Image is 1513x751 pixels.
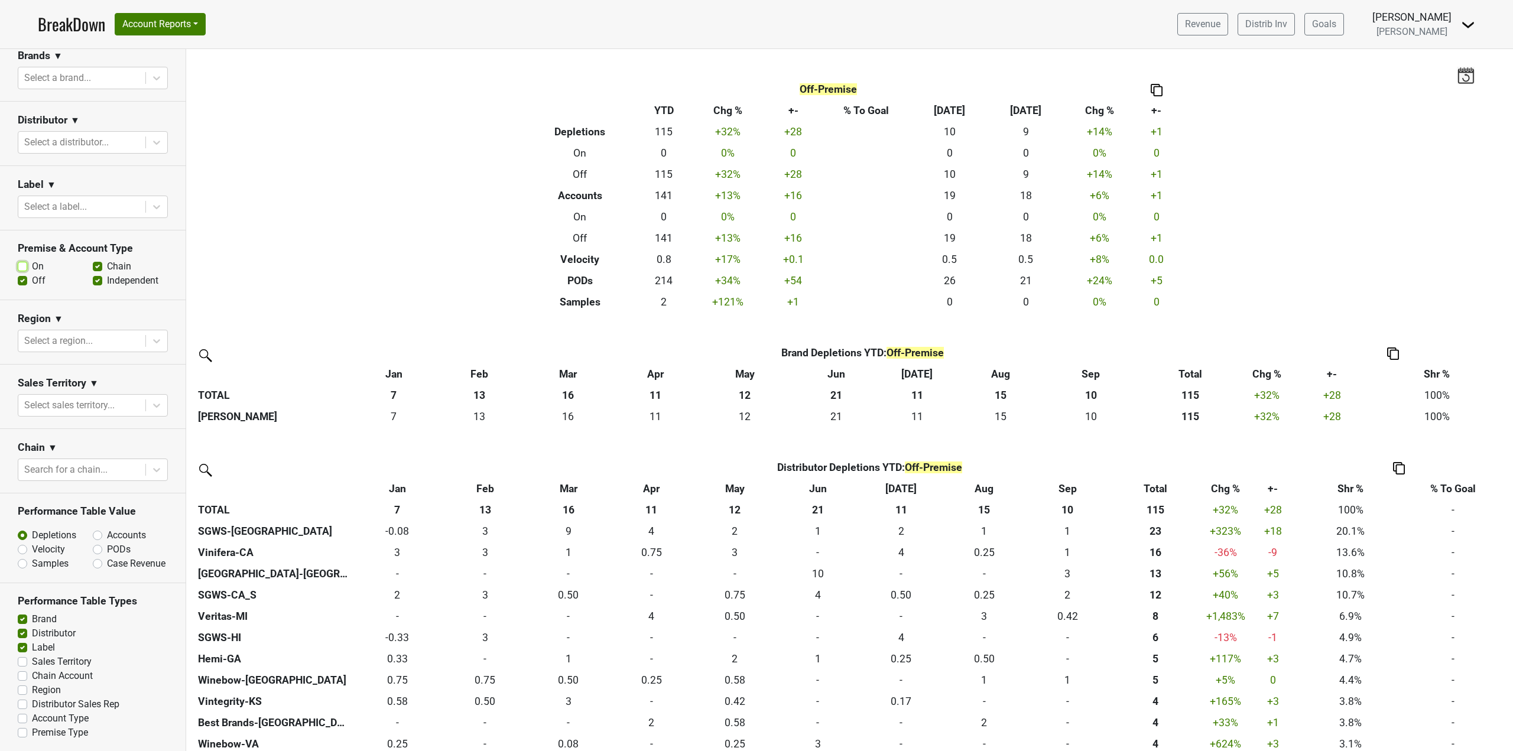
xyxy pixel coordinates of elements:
[1202,521,1249,542] td: +323 %
[943,521,1026,542] td: 1.499
[610,542,693,563] td: 0.75
[943,584,1026,606] td: 0.25
[946,566,1023,581] div: -
[911,227,988,249] td: 19
[820,100,911,121] th: % To Goal
[766,227,820,249] td: +16
[613,406,697,427] td: 11.08
[690,100,766,121] th: Chg %
[1046,406,1135,427] td: 9.749
[1109,499,1202,521] th: 115
[1461,18,1475,32] img: Dropdown Menu
[766,121,820,142] td: +28
[638,270,690,291] td: 214
[1376,385,1498,406] td: 100%
[32,259,44,274] label: On
[1109,542,1202,563] th: 15.666
[776,542,859,563] td: 0
[107,542,131,557] label: PODs
[1405,542,1501,563] td: -
[862,524,940,539] div: 2
[18,441,45,454] h3: Chain
[1202,542,1249,563] td: -36 %
[911,270,988,291] td: 26
[18,242,168,255] h3: Premise & Account Type
[779,566,856,581] div: 10
[443,521,527,542] td: 2.75
[690,142,766,164] td: 0 %
[887,347,944,359] span: Off-Premise
[766,164,820,185] td: +28
[195,345,214,364] img: filter
[1064,270,1135,291] td: +24 %
[522,164,638,185] th: Off
[1109,521,1202,542] th: 23.249
[1109,563,1202,584] th: 12.500
[911,291,988,313] td: 0
[1026,542,1109,563] td: 1.25
[1026,478,1109,499] th: Sep: activate to sort column ascending
[32,697,119,711] label: Distributor Sales Rep
[766,291,820,313] td: +1
[1252,524,1294,539] div: +18
[195,406,351,427] th: [PERSON_NAME]
[1135,164,1177,185] td: +1
[195,563,351,584] th: [GEOGRAPHIC_DATA]-[GEOGRAPHIC_DATA]
[638,291,690,313] td: 2
[859,563,943,584] td: 0
[1026,563,1109,584] td: 2.75
[1109,584,1202,606] th: 12.334
[690,164,766,185] td: +32 %
[1202,478,1249,499] th: Chg %: activate to sort column ascending
[351,563,444,584] td: 0
[32,542,65,557] label: Velocity
[351,406,437,427] td: 6.501
[525,409,611,424] div: 16
[697,406,793,427] td: 11.991
[1151,84,1163,96] img: Copy to clipboard
[195,385,351,406] th: TOTAL
[1393,462,1405,474] img: Copy to clipboard
[988,164,1064,185] td: 9
[1323,389,1341,401] span: +28
[18,50,50,62] h3: Brands
[1028,566,1106,581] div: 3
[766,185,820,206] td: +16
[880,363,954,385] th: Jul: activate to sort column ascending
[354,545,441,560] div: 3
[943,478,1026,499] th: Aug: activate to sort column ascending
[610,563,693,584] td: 0
[1405,563,1501,584] td: -
[943,563,1026,584] td: 0
[1135,291,1177,313] td: 0
[696,566,773,581] div: -
[522,363,613,385] th: Mar: activate to sort column ascending
[1064,206,1135,227] td: 0 %
[1135,121,1177,142] td: +1
[18,505,168,518] h3: Performance Table Value
[522,406,613,427] td: 16.334
[697,363,793,385] th: May: activate to sort column ascending
[1026,584,1109,606] td: 2
[613,524,690,539] div: 4
[1135,270,1177,291] td: +5
[32,612,57,626] label: Brand
[700,409,790,424] div: 12
[1112,566,1199,581] div: 13
[988,121,1064,142] td: 9
[638,249,690,270] td: 0.8
[988,249,1064,270] td: 0.5
[1249,478,1297,499] th: +-: activate to sort column ascending
[988,291,1064,313] td: 0
[1296,542,1405,563] td: 13.6%
[47,178,56,192] span: ▼
[437,342,1288,363] th: Brand Depletions YTD :
[446,545,524,560] div: 3
[32,669,93,683] label: Chain Account
[697,385,793,406] th: 12
[522,185,638,206] th: Accounts
[613,566,690,581] div: -
[693,563,777,584] td: 0
[1376,406,1498,427] td: 100%
[690,227,766,249] td: +13 %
